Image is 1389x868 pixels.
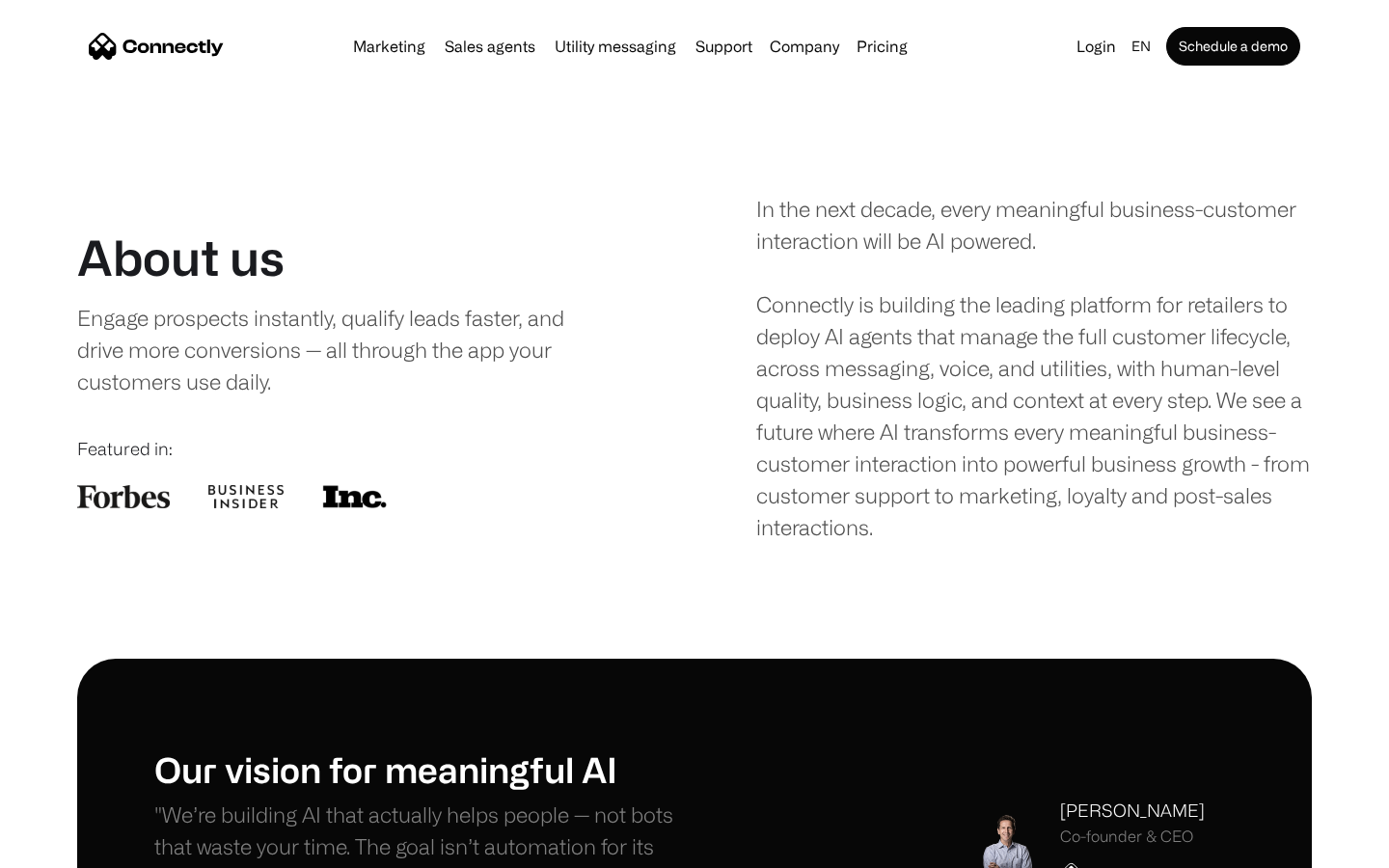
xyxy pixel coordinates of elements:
div: [PERSON_NAME] [1060,798,1205,824]
a: Pricing [849,39,915,54]
div: Featured in: [77,436,633,462]
a: Support [688,39,760,54]
a: Schedule a demo [1166,27,1300,66]
div: Engage prospects instantly, qualify leads faster, and drive more conversions — all through the ap... [77,302,605,397]
h1: About us [77,229,285,286]
aside: Language selected: English [19,832,116,861]
div: en [1124,33,1162,60]
div: Company [764,33,845,60]
div: Co-founder & CEO [1060,827,1205,846]
div: Company [770,33,839,60]
a: Sales agents [437,39,543,54]
ul: Language list [39,834,116,861]
a: Login [1069,33,1124,60]
a: home [89,32,224,61]
a: Marketing [345,39,433,54]
div: en [1131,33,1151,60]
h1: Our vision for meaningful AI [154,748,694,790]
a: Utility messaging [547,39,684,54]
div: In the next decade, every meaningful business-customer interaction will be AI powered. Connectly ... [756,193,1312,543]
